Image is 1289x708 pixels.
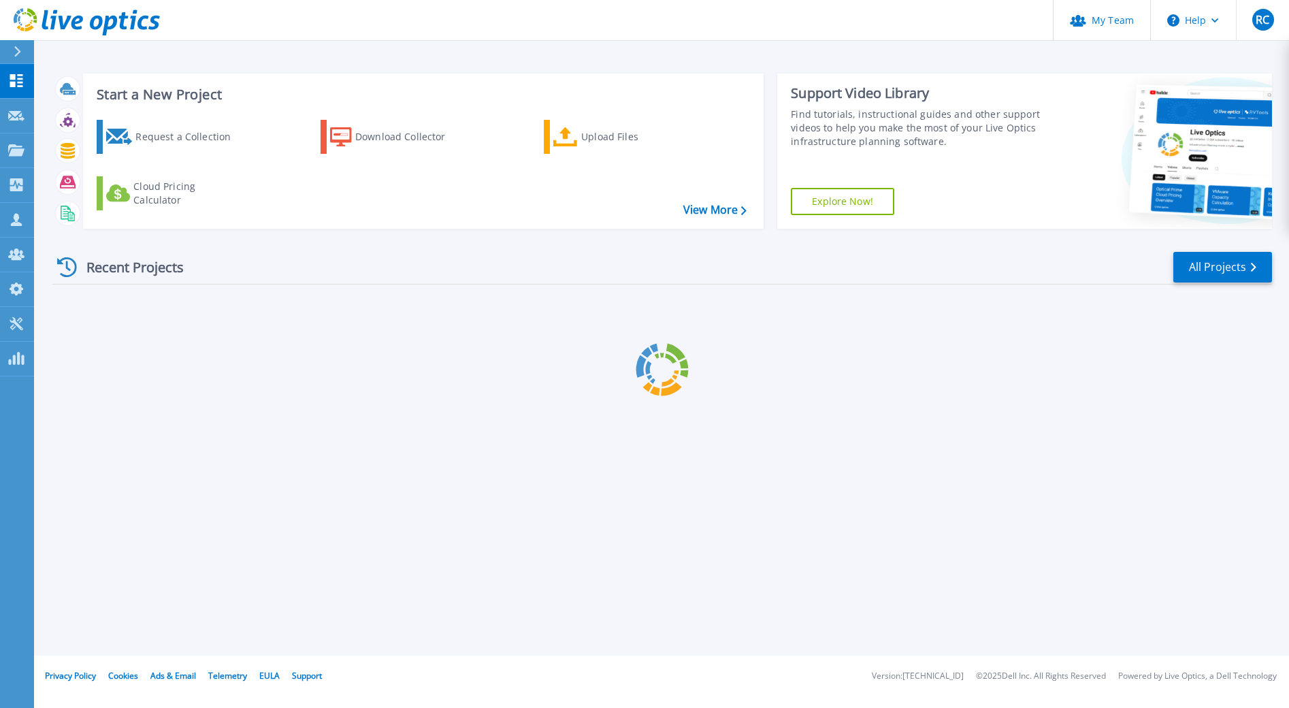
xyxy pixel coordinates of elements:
li: © 2025 Dell Inc. All Rights Reserved [976,672,1106,681]
div: Upload Files [581,123,690,150]
li: Version: [TECHNICAL_ID] [872,672,964,681]
li: Powered by Live Optics, a Dell Technology [1118,672,1277,681]
div: Support Video Library [791,84,1043,102]
a: View More [683,204,747,216]
a: Ads & Email [150,670,196,681]
a: Explore Now! [791,188,894,215]
div: Request a Collection [135,123,244,150]
div: Cloud Pricing Calculator [133,180,242,207]
a: Cloud Pricing Calculator [97,176,248,210]
a: Support [292,670,322,681]
a: Privacy Policy [45,670,96,681]
a: Download Collector [321,120,472,154]
span: RC [1256,14,1269,25]
a: Telemetry [208,670,247,681]
a: Cookies [108,670,138,681]
div: Download Collector [355,123,464,150]
a: EULA [259,670,280,681]
h3: Start a New Project [97,87,746,102]
a: Request a Collection [97,120,248,154]
a: All Projects [1173,252,1272,283]
div: Recent Projects [52,251,202,284]
a: Upload Files [544,120,696,154]
div: Find tutorials, instructional guides and other support videos to help you make the most of your L... [791,108,1043,148]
